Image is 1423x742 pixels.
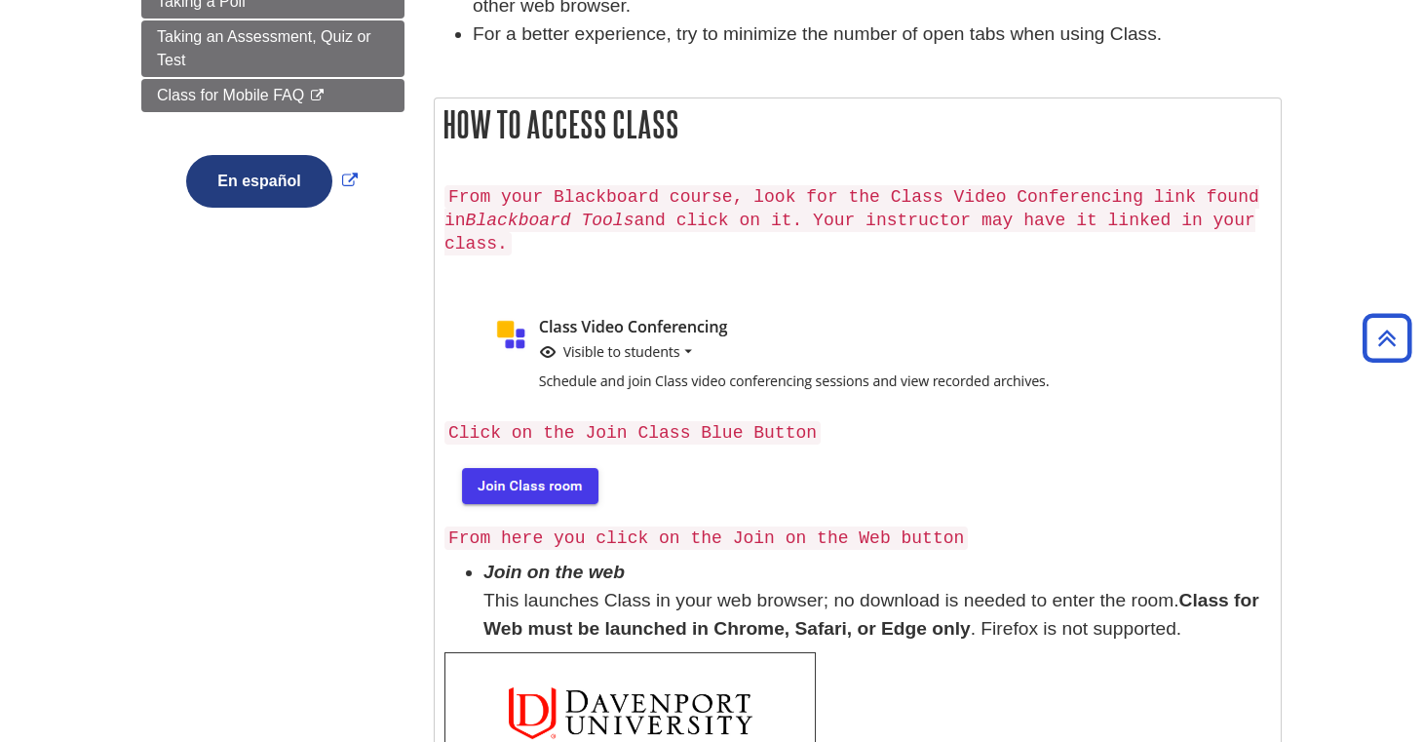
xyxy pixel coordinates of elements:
[444,453,612,516] img: blue button
[157,28,371,68] span: Taking an Assessment, Quiz or Test
[444,421,821,445] code: Click on the Join Class Blue Button
[483,562,625,582] em: Join on the web
[157,87,304,103] span: Class for Mobile FAQ
[141,79,404,112] a: Class for Mobile FAQ
[466,211,635,230] em: Blackboard Tools
[435,98,1281,150] h2: How to Access Class
[1356,325,1418,351] a: Back to Top
[473,20,1282,49] li: For a better experience, try to minimize the number of open tabs when using Class.
[444,301,1172,410] img: class
[186,155,331,208] button: En español
[444,185,1259,255] code: From your Blackboard course, look for the Class Video Conferencing link found in and click on it....
[483,559,1271,643] li: This launches Class in your web browser; no download is needed to enter the room. . Firefox is no...
[483,590,1259,639] b: Class for Web must be launched in Chrome, Safari, or Edge only
[141,20,404,77] a: Taking an Assessment, Quiz or Test
[181,173,362,189] a: Link opens in new window
[444,527,968,550] code: From here you click on the Join on the Web button
[309,90,326,102] i: This link opens in a new window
